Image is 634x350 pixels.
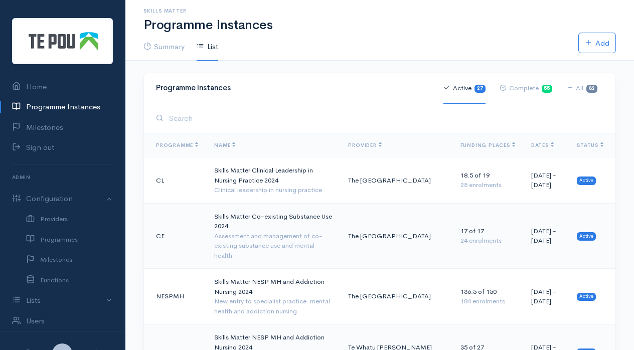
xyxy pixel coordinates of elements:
[452,269,523,324] td: 136.5 of 150
[452,203,523,269] td: 17 of 17
[577,232,596,240] span: Active
[214,185,332,195] div: Clinical leadership in nursing practice
[477,85,483,91] b: 27
[577,293,596,301] span: Active
[531,142,554,148] span: Dates
[523,269,569,324] td: [DATE] - [DATE]
[577,142,603,148] span: Status
[578,33,616,54] a: Add
[523,157,569,204] td: [DATE] - [DATE]
[166,108,603,128] input: Search
[500,73,553,104] a: Complete55
[143,18,616,33] h1: Programme Instances
[156,84,431,92] h4: Programme Instances
[12,170,113,184] h6: Admin
[566,73,597,104] a: All82
[143,8,616,14] h6: Skills Matter
[460,142,515,148] span: Funding Places
[460,180,515,190] div: 25 enrolments
[156,142,198,148] span: Programme
[206,157,340,204] td: Skills Matter Clinical Leadership in Nursing Practice 2024
[144,203,206,269] td: CE
[214,142,235,148] span: Name
[523,203,569,269] td: [DATE] - [DATE]
[340,157,452,204] td: The [GEOGRAPHIC_DATA]
[348,142,381,148] span: Provider
[144,157,206,204] td: CL
[340,203,452,269] td: The [GEOGRAPHIC_DATA]
[340,269,452,324] td: The [GEOGRAPHIC_DATA]
[589,85,595,91] b: 82
[443,73,486,104] a: Active27
[577,177,596,185] span: Active
[143,33,185,61] a: Summary
[144,269,206,324] td: NESPMH
[460,236,515,246] div: 24 enrolments
[214,231,332,261] div: Assessment and management of co-existing substance use and mental health
[460,296,515,306] div: 184 enrolments
[12,18,113,64] img: Te Pou
[206,203,340,269] td: Skills Matter Co-existing Substance Use 2024
[206,269,340,324] td: Skills Matter NESP MH and Addiction Nursing 2024
[197,33,218,61] a: List
[544,85,550,91] b: 55
[452,157,523,204] td: 18.5 of 19
[214,296,332,316] div: New entry to specialist practice: mental health and addiction nursing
